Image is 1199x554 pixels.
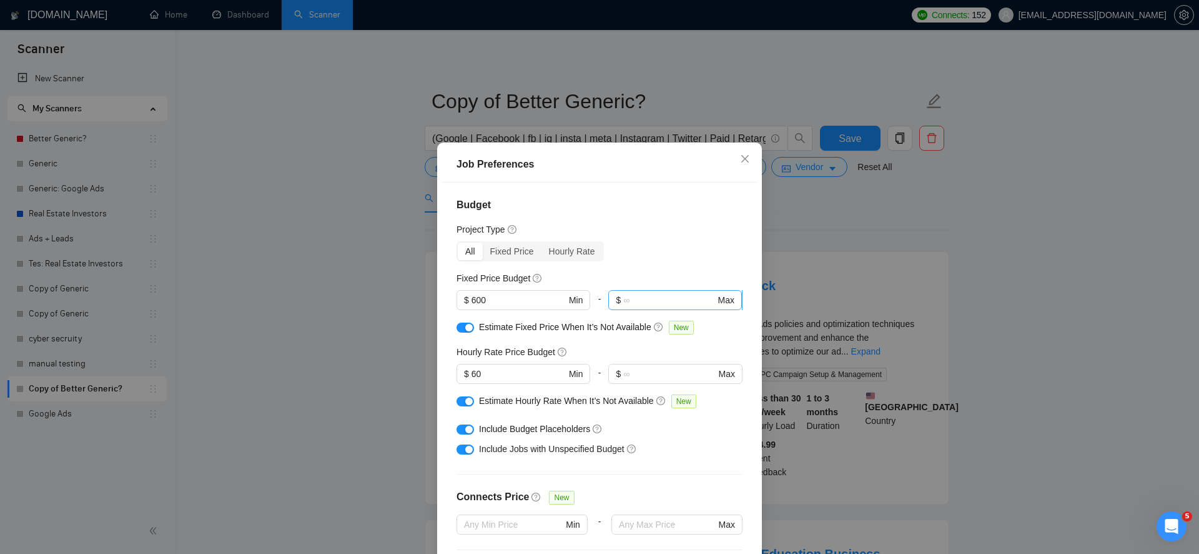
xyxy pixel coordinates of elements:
[719,518,735,531] span: Max
[479,322,651,332] span: Estimate Fixed Price When It’s Not Available
[569,293,583,307] span: Min
[458,243,483,260] div: All
[456,345,555,359] h5: Hourly Rate Price Budget
[569,367,583,381] span: Min
[479,444,624,454] span: Include Jobs with Unspecified Budget
[669,321,694,335] span: New
[508,224,518,234] span: question-circle
[471,293,566,307] input: 0
[456,157,743,172] div: Job Preferences
[558,347,568,357] span: question-circle
[483,243,541,260] div: Fixed Price
[616,367,621,381] span: $
[456,271,530,285] h5: Fixed Price Budget
[479,396,654,406] span: Estimate Hourly Rate When It’s Not Available
[627,444,637,454] span: question-circle
[464,518,563,531] input: Any Min Price
[471,367,566,381] input: 0
[479,424,590,434] span: Include Budget Placeholders
[718,293,734,307] span: Max
[656,396,666,406] span: question-circle
[590,364,608,394] div: -
[588,515,611,550] div: -
[619,518,716,531] input: Any Max Price
[464,367,469,381] span: $
[456,223,505,236] h5: Project Type
[541,243,603,260] div: Hourly Rate
[654,322,664,332] span: question-circle
[1182,511,1192,521] span: 5
[671,395,696,408] span: New
[533,273,543,283] span: question-circle
[566,518,580,531] span: Min
[728,143,762,176] button: Close
[549,491,574,505] span: New
[531,492,541,502] span: question-circle
[719,367,735,381] span: Max
[1157,511,1187,541] iframe: Intercom live chat
[616,293,621,307] span: $
[593,424,603,434] span: question-circle
[623,367,716,381] input: ∞
[740,154,750,164] span: close
[623,293,715,307] input: ∞
[456,490,529,505] h4: Connects Price
[456,198,743,213] h4: Budget
[464,293,469,307] span: $
[590,290,608,320] div: -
